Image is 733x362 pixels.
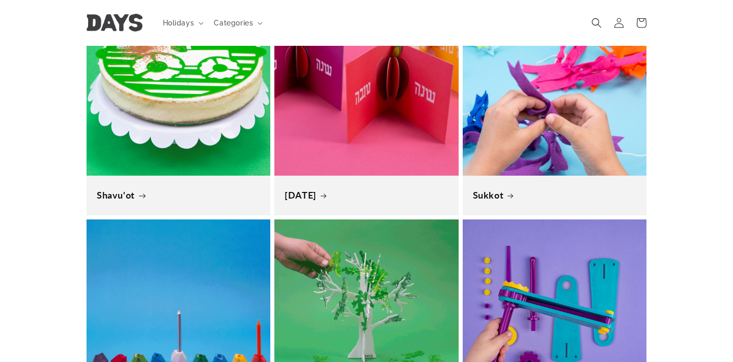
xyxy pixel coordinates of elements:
a: Shavu'ot [97,189,260,201]
a: Sukkot [473,189,636,201]
summary: Holidays [157,12,208,34]
span: Holidays [163,18,194,27]
span: Categories [214,18,253,27]
summary: Categories [208,12,267,34]
summary: Search [585,12,608,34]
img: Days United [87,14,143,32]
a: [DATE] [285,189,448,201]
